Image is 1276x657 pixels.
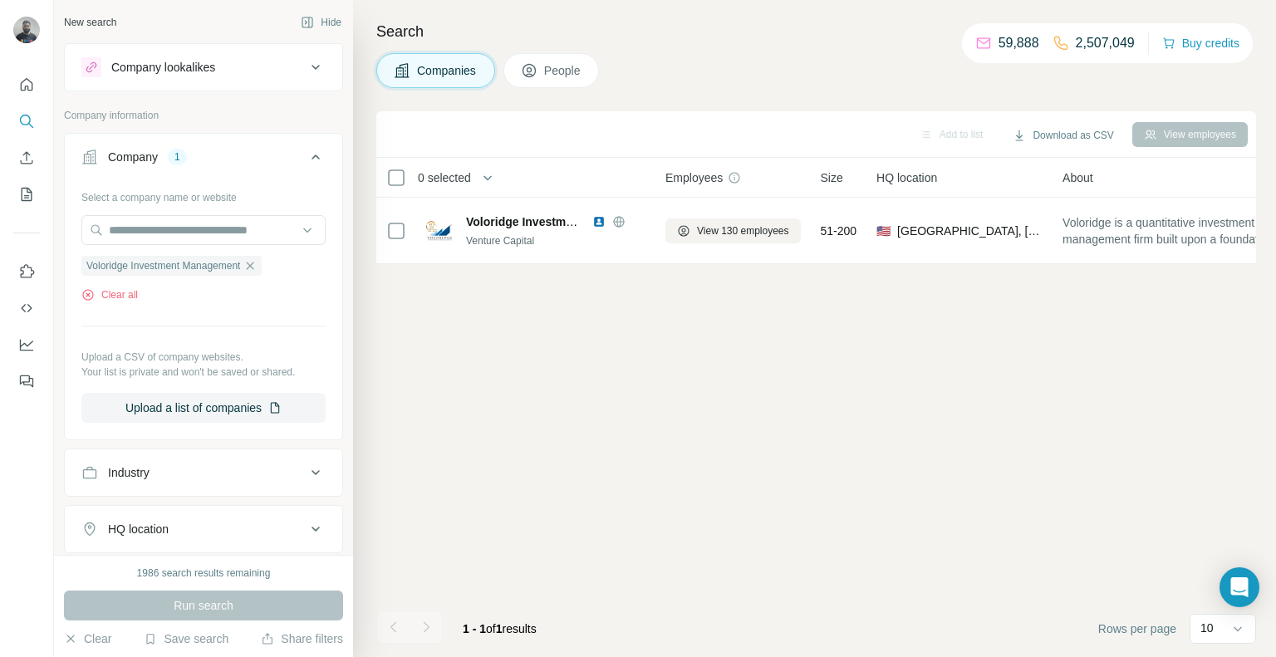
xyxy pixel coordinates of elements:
[1063,169,1093,186] span: About
[876,223,891,239] span: 🇺🇸
[697,223,789,238] span: View 130 employees
[81,184,326,205] div: Select a company name or website
[1001,123,1125,148] button: Download as CSV
[64,630,111,647] button: Clear
[13,106,40,136] button: Search
[592,215,606,228] img: LinkedIn logo
[64,108,343,123] p: Company information
[13,366,40,396] button: Feedback
[999,33,1039,53] p: 59,888
[466,215,658,228] span: Voloridge Investment Management
[86,258,240,273] span: Voloridge Investment Management
[168,150,187,164] div: 1
[108,149,158,165] div: Company
[1098,620,1176,637] span: Rows per page
[417,62,478,79] span: Companies
[821,169,843,186] span: Size
[463,622,537,635] span: results
[65,137,342,184] button: Company1
[81,287,138,302] button: Clear all
[1076,33,1135,53] p: 2,507,049
[1162,32,1239,55] button: Buy credits
[81,393,326,423] button: Upload a list of companies
[111,59,215,76] div: Company lookalikes
[13,143,40,173] button: Enrich CSV
[65,453,342,493] button: Industry
[544,62,582,79] span: People
[1220,567,1259,607] div: Open Intercom Messenger
[486,622,496,635] span: of
[289,10,353,35] button: Hide
[65,47,342,87] button: Company lookalikes
[665,218,801,243] button: View 130 employees
[13,330,40,360] button: Dashboard
[876,169,937,186] span: HQ location
[496,622,503,635] span: 1
[821,223,857,239] span: 51-200
[665,169,723,186] span: Employees
[108,521,169,537] div: HQ location
[144,630,228,647] button: Save search
[13,257,40,287] button: Use Surfe on LinkedIn
[13,70,40,100] button: Quick start
[418,169,471,186] span: 0 selected
[81,365,326,380] p: Your list is private and won't be saved or shared.
[13,293,40,323] button: Use Surfe API
[13,179,40,209] button: My lists
[65,509,342,549] button: HQ location
[466,233,645,248] div: Venture Capital
[463,622,486,635] span: 1 - 1
[81,350,326,365] p: Upload a CSV of company websites.
[108,464,150,481] div: Industry
[137,566,271,581] div: 1986 search results remaining
[426,218,453,244] img: Logo of Voloridge Investment Management
[1200,620,1214,636] p: 10
[64,15,116,30] div: New search
[261,630,343,647] button: Share filters
[897,223,1043,239] span: [GEOGRAPHIC_DATA], [US_STATE]
[13,17,40,43] img: Avatar
[376,20,1256,43] h4: Search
